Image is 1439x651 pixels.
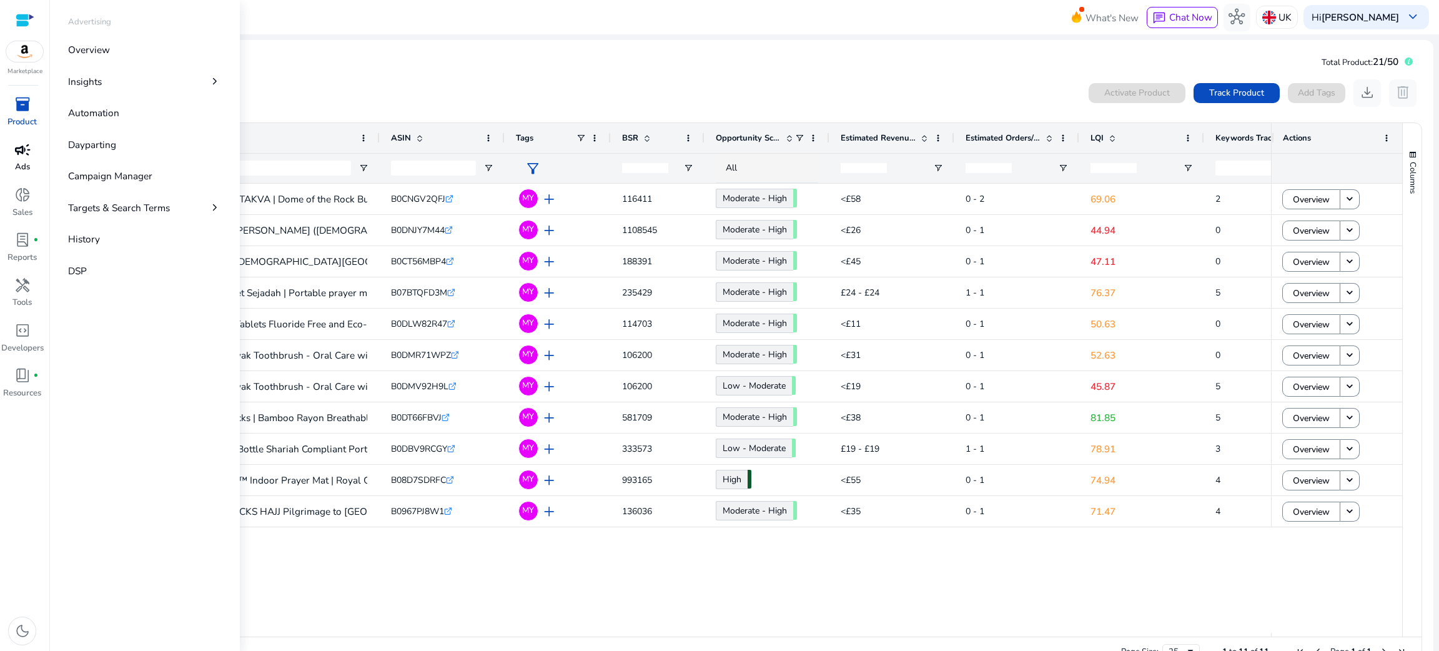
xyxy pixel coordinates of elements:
[1282,345,1340,365] button: Overview
[622,318,652,330] span: 114703
[1215,193,1220,205] span: 2
[541,441,557,457] span: add
[162,499,515,524] p: TAKVA DEENBLOCKS HAJJ Pilgrimage to [GEOGRAPHIC_DATA] Blocks [DATE]...
[1343,443,1356,455] mat-icon: keyboard_arrow_down
[208,74,222,88] span: chevron_right
[622,287,652,299] span: 235429
[525,161,541,177] span: filter_alt
[841,287,879,299] span: £24 - £24
[1283,132,1311,144] span: Actions
[522,226,534,234] span: MY
[793,345,797,364] span: 61.10
[1343,256,1356,268] mat-icon: keyboard_arrow_down
[1090,342,1193,368] p: 52.63
[541,316,557,332] span: add
[68,106,119,120] p: Automation
[1405,9,1421,25] span: keyboard_arrow_down
[1282,252,1340,272] button: Overview
[1343,349,1356,362] mat-icon: keyboard_arrow_down
[68,74,102,89] p: Insights
[1169,11,1212,24] span: Chat Now
[793,407,797,426] span: 68.10
[748,470,751,489] span: 78.30
[716,132,781,144] span: Opportunity Score
[841,443,879,455] span: £19 - £19
[1282,502,1340,522] button: Overview
[68,16,111,29] p: Advertising
[522,475,534,484] span: MY
[1407,162,1418,194] span: Columns
[1293,405,1330,431] span: Overview
[1215,161,1300,176] input: Keywords Tracked Filter Input
[1147,7,1217,28] button: chatChat Now
[792,376,796,395] span: 56.55
[68,232,100,246] p: History
[793,501,797,520] span: 66.60
[1183,163,1193,173] button: Open Filter Menu
[7,116,37,129] p: Product
[14,367,31,384] span: book_4
[966,412,984,424] span: 0 - 1
[522,507,534,515] span: MY
[1229,9,1245,25] span: hub
[541,410,557,426] span: add
[716,439,792,458] a: Low - Moderate
[1,342,44,355] p: Developers
[1224,4,1251,31] button: hub
[622,505,652,517] span: 136036
[12,207,32,219] p: Sales
[1058,163,1068,173] button: Open Filter Menu
[162,311,458,337] p: Fiträ Toothpaste Tablets Fluoride Free and Eco-Friendly Chewabke...
[966,349,984,361] span: 0 - 1
[1152,11,1166,25] span: chat
[1353,79,1381,107] button: download
[716,501,793,520] a: Moderate - High
[841,318,861,330] span: <£11
[391,224,445,236] span: B0DNJY7M44
[622,380,652,392] span: 106200
[793,282,797,301] span: 63.80
[391,193,445,205] span: B0CNGV2QFJ
[162,374,463,399] p: TAKVA Fiträ Miswak Toothbrush - Oral Care with Just Water! (Blue,...
[793,314,797,332] span: 64.98
[1282,439,1340,459] button: Overview
[541,254,557,270] span: add
[716,282,793,302] a: Moderate - High
[1090,132,1104,144] span: LQI
[162,280,540,306] p: TAKVA The Pocket Sejadah | Portable prayer mat (designed in [GEOGRAPHIC_DATA]...
[541,222,557,239] span: add
[1215,474,1220,486] span: 4
[841,412,861,424] span: <£38
[1282,221,1340,241] button: Overview
[1215,380,1220,392] span: 5
[1278,6,1292,28] p: UK
[33,237,39,243] span: fiber_manual_record
[1343,474,1356,487] mat-icon: keyboard_arrow_down
[14,322,31,339] span: code_blocks
[1085,7,1139,29] span: What's New
[1215,287,1220,299] span: 5
[841,193,861,205] span: <£58
[1215,256,1220,267] span: 0
[1293,218,1330,244] span: Overview
[1215,318,1220,330] span: 0
[966,474,984,486] span: 0 - 1
[391,443,447,455] span: B0DBV9RCGY
[966,443,984,455] span: 1 - 1
[622,224,657,236] span: 1108545
[1215,412,1220,424] span: 5
[1343,380,1356,393] mat-icon: keyboard_arrow_down
[208,201,222,214] span: chevron_right
[966,380,984,392] span: 0 - 1
[1293,281,1330,306] span: Overview
[391,412,442,424] span: B0DT66FBVJ
[622,132,638,144] span: BSR
[1343,412,1356,424] mat-icon: keyboard_arrow_down
[622,443,652,455] span: 333573
[522,382,534,390] span: MY
[933,163,943,173] button: Open Filter Menu
[793,251,797,270] span: 67.93
[391,132,411,144] span: ASIN
[7,67,42,76] p: Marketplace
[359,163,368,173] button: Open Filter Menu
